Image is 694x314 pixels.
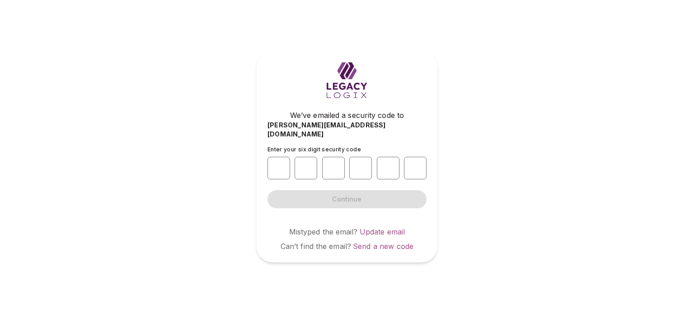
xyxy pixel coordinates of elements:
[289,227,358,236] span: Mistyped the email?
[360,227,405,236] a: Update email
[353,242,413,251] a: Send a new code
[267,146,361,153] span: Enter your six digit security code
[267,121,427,139] span: [PERSON_NAME][EMAIL_ADDRESS][DOMAIN_NAME]
[290,110,404,121] span: We’ve emailed a security code to
[281,242,351,251] span: Can’t find the email?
